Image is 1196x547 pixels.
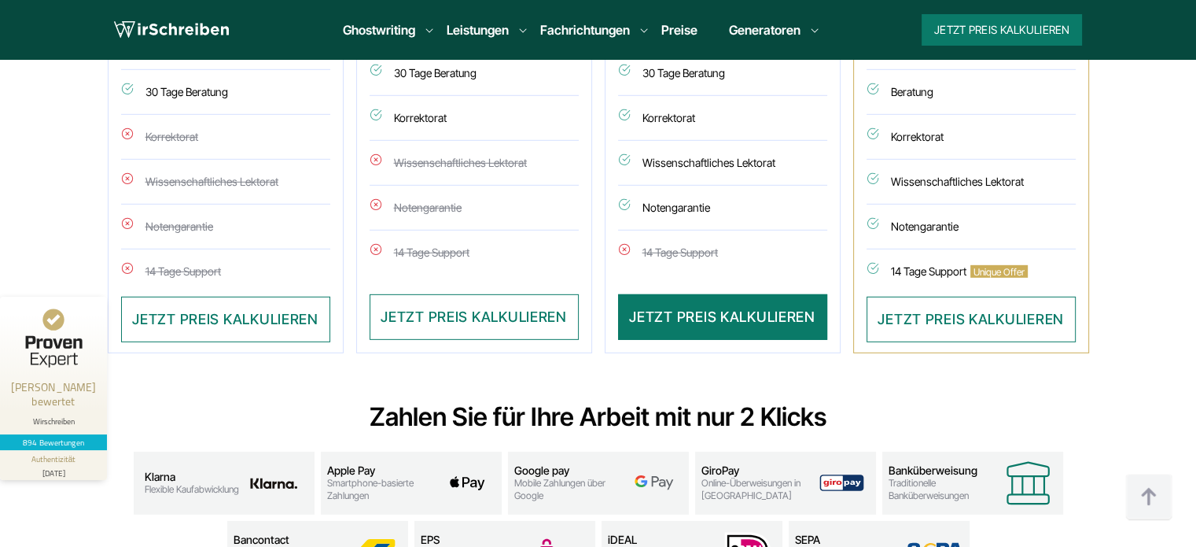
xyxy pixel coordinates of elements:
li: 30 Tage Beratung [618,51,827,96]
a: Fachrichtungen [540,20,630,39]
img: Banküberweisung [1000,456,1057,511]
img: Klarna [245,464,303,502]
button: JETZT PREIS KALKULIEREN [867,297,1076,342]
span: Banküberweisung [889,464,994,477]
li: 14 Tage Support [618,231,827,278]
a: Leistungen [447,20,509,39]
li: 30 Tage Beratung [370,51,579,96]
span: Smartphone-basierte Zahlungen [327,477,432,502]
div: Authentizität [31,453,76,465]
span: Unique Offer [970,265,1028,278]
span: Google pay [514,464,620,477]
span: GiroPay [701,464,807,477]
img: button top [1125,474,1172,521]
button: JETZT PREIS KALKULIEREN [618,294,827,340]
img: logo wirschreiben [114,18,229,42]
li: Korrektorat [121,115,330,160]
button: Jetzt Preis kalkulieren [922,14,1082,46]
span: Mobile Zahlungen über Google [514,477,620,502]
a: Generatoren [729,20,800,39]
li: Notengarantie [121,205,330,249]
li: 30 Tage Beratung [121,70,330,115]
div: Zahlen Sie für Ihre Arbeit mit nur 2 Klicks [114,401,1083,433]
span: Apple Pay [327,464,432,477]
li: Korrektorat [370,96,579,141]
img: Google pay [626,464,683,501]
img: GiroPay [813,464,870,501]
button: JETZT PREIS KALKULIEREN [370,294,579,340]
li: Notengarantie [618,186,827,231]
li: 14 Tage Support [867,249,1076,297]
span: Flexible Kaufabwicklung [145,483,239,496]
li: Notengarantie [370,186,579,231]
li: Wissenschaftliches Lektorat [370,141,579,186]
li: 14 Tage Support [370,231,579,278]
a: Preise [661,22,697,38]
div: Wirschreiben [6,416,101,427]
span: EPS [421,534,526,546]
div: [DATE] [6,465,101,477]
li: Notengarantie [867,205,1076,249]
li: Wissenschaftliches Lektorat [121,160,330,205]
span: Bancontact [234,534,339,546]
li: 14 Tage Support [121,249,330,297]
span: Online-Überweisungen in [GEOGRAPHIC_DATA] [701,477,807,502]
span: Klarna [145,471,239,483]
li: Wissenschaftliches Lektorat [618,141,827,186]
img: Apple Pay [439,464,495,501]
li: Wissenschaftliches Lektorat [867,160,1076,205]
li: Korrektorat [618,96,827,141]
span: Traditionelle Banküberweisungen [889,477,994,502]
a: Ghostwriting [343,20,415,39]
span: SEPA [795,534,900,546]
button: JETZT PREIS KALKULIEREN [121,297,330,342]
li: Beratung [867,70,1076,115]
span: iDEAL [608,534,713,546]
li: Korrektorat [867,115,1076,160]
